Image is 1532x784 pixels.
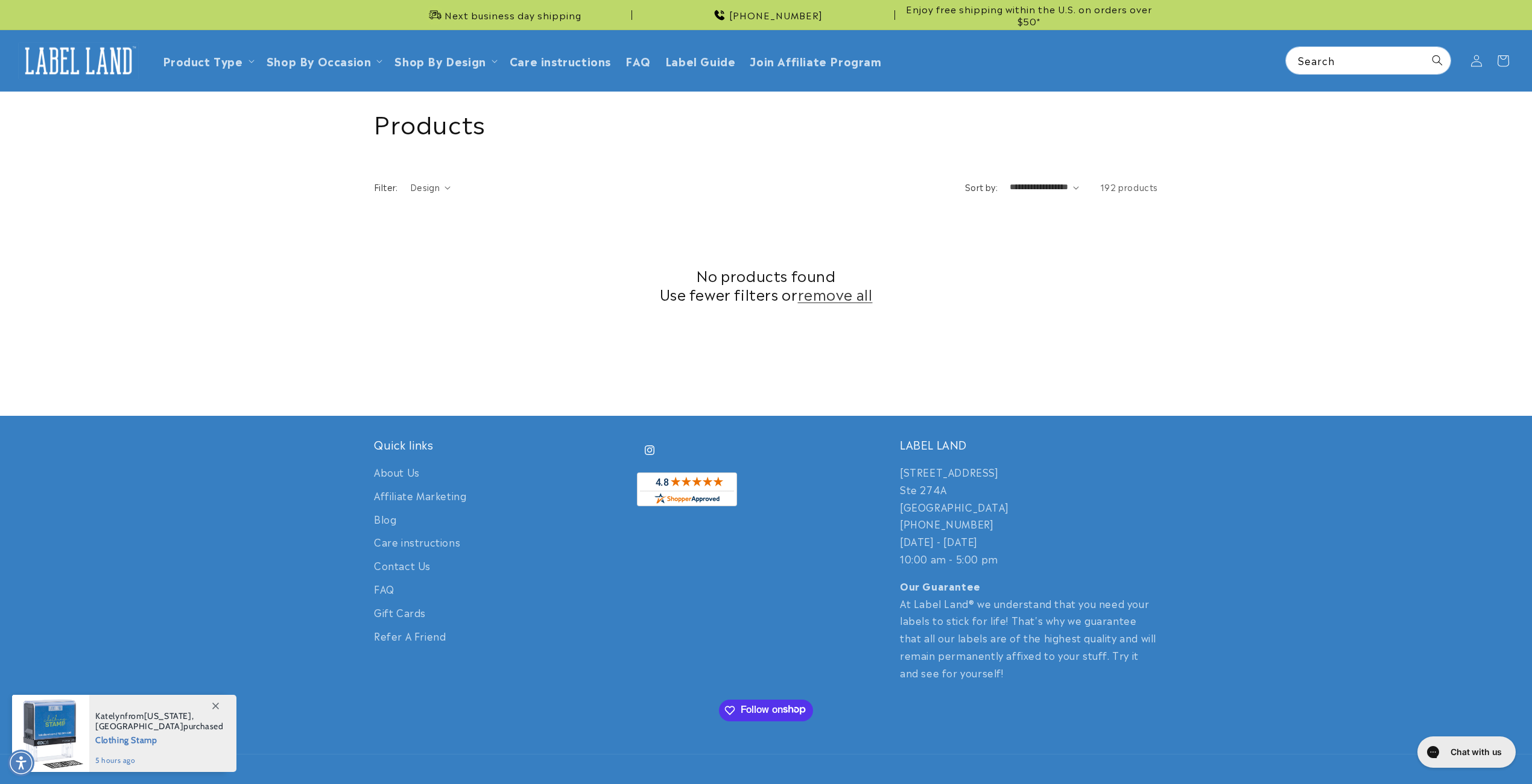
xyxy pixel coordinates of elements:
div: Accessibility Menu [8,750,34,776]
a: Contact Us [374,554,431,577]
a: Gift Cards [374,601,426,624]
span: Next business day shipping [445,9,581,21]
button: Search [1424,47,1451,74]
a: Blog [374,507,396,531]
a: FAQ [374,577,394,601]
iframe: Gorgias live chat messenger [1411,732,1520,772]
span: Care instructions [510,54,611,67]
h2: LABEL LAND [900,437,1158,451]
a: Care instructions [374,530,460,554]
a: Join Affiliate Program [742,46,888,75]
a: Affiliate Marketing [374,484,466,507]
label: Sort by: [965,181,998,193]
a: Label Land [14,37,144,84]
a: remove all [798,284,873,303]
span: Design [410,181,440,193]
span: Katelyn [95,710,125,721]
span: 5 hours ago [95,755,224,766]
a: Label Guide [658,46,743,75]
summary: Product Type [156,46,259,75]
p: [STREET_ADDRESS] Ste 274A [GEOGRAPHIC_DATA] [PHONE_NUMBER] [DATE] - [DATE] 10:00 am - 5:00 pm [900,463,1158,568]
span: Enjoy free shipping within the U.S. on orders over $50* [900,3,1158,27]
span: Label Guide [665,54,736,67]
img: Label Land [18,42,139,80]
a: Refer A Friend [374,624,446,648]
span: Clothing Stamp [95,732,224,747]
a: About Us [374,463,420,484]
summary: Design (0 selected) [410,181,451,193]
span: FAQ [625,54,651,67]
summary: Shop By Design [387,46,502,75]
summary: Shop By Occasion [259,46,388,75]
h1: Products [374,107,1158,138]
span: [PHONE_NUMBER] [729,9,823,21]
span: [US_STATE] [144,710,192,721]
span: [GEOGRAPHIC_DATA] [95,721,183,732]
span: Shop By Occasion [267,54,372,67]
p: At Label Land® we understand that you need your labels to stick for life! That's why we guarantee... [900,577,1158,682]
a: Shop By Design [394,52,486,69]
a: Care instructions [502,46,618,75]
a: Product Type [163,52,243,69]
strong: Our Guarantee [900,579,981,593]
h2: Filter: [374,181,398,193]
h2: Quick links [374,437,632,451]
a: FAQ [618,46,658,75]
span: from , purchased [95,711,224,732]
span: Join Affiliate Program [750,54,881,67]
h2: No products found Use fewer filters or [374,266,1158,303]
span: 192 products [1100,181,1158,193]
